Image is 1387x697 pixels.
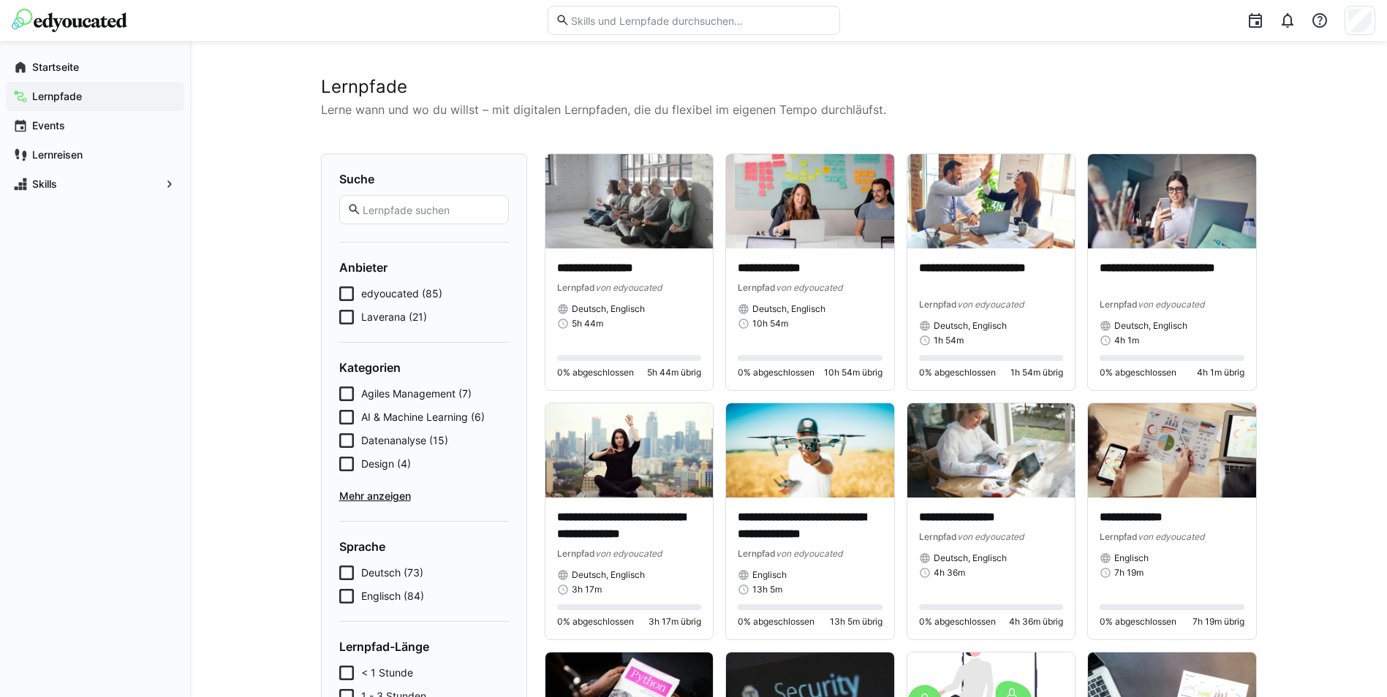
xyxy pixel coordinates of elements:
[1100,367,1176,378] span: 0% abgeschlossen
[361,565,423,580] span: Deutsch (73)
[339,172,509,186] h4: Suche
[1197,367,1244,378] span: 4h 1m übrig
[649,616,701,628] span: 3h 17m übrig
[361,589,424,603] span: Englisch (84)
[647,367,701,378] span: 5h 44m übrig
[545,154,714,248] img: image
[776,282,842,293] span: von edyoucated
[1010,367,1063,378] span: 1h 54m übrig
[557,367,634,378] span: 0% abgeschlossen
[934,552,1007,564] span: Deutsch, Englisch
[738,616,815,628] span: 0% abgeschlossen
[572,318,603,330] span: 5h 44m
[907,403,1076,498] img: image
[339,539,509,554] h4: Sprache
[339,639,509,654] h4: Lernpfad-Länge
[1009,616,1063,628] span: 4h 36m übrig
[321,101,1257,118] p: Lerne wann und wo du willst – mit digitalen Lernpfaden, die du flexibel im eigenen Tempo durchläu...
[339,489,509,503] span: Mehr anzeigen
[1088,403,1256,498] img: image
[830,616,883,628] span: 13h 5m übrig
[776,548,842,559] span: von edyoucated
[919,616,996,628] span: 0% abgeschlossen
[361,203,500,216] input: Lernpfade suchen
[361,433,448,448] span: Datenanalyse (15)
[1114,335,1139,346] span: 4h 1m
[321,76,1257,98] h2: Lernpfade
[957,531,1024,542] span: von edyoucated
[738,548,776,559] span: Lernpfad
[1114,567,1144,579] span: 7h 19m
[752,584,782,595] span: 13h 5m
[934,320,1007,332] span: Deutsch, Englisch
[572,569,645,581] span: Deutsch, Englisch
[361,386,472,401] span: Agiles Management (7)
[824,367,883,378] span: 10h 54m übrig
[957,299,1024,310] span: von edyoucated
[726,403,894,498] img: image
[595,282,662,293] span: von edyoucated
[919,299,957,310] span: Lernpfad
[557,548,595,559] span: Lernpfad
[907,154,1076,248] img: image
[1100,616,1176,628] span: 0% abgeschlossen
[361,666,413,680] span: < 1 Stunde
[919,367,996,378] span: 0% abgeschlossen
[919,531,957,542] span: Lernpfad
[339,260,509,275] h4: Anbieter
[572,303,645,315] span: Deutsch, Englisch
[1138,299,1204,310] span: von edyoucated
[752,303,825,315] span: Deutsch, Englisch
[726,154,894,248] img: image
[361,310,427,324] span: Laverana (21)
[557,616,634,628] span: 0% abgeschlossen
[361,286,442,301] span: edyoucated (85)
[752,569,787,581] span: Englisch
[595,548,662,559] span: von edyoucated
[1114,552,1149,564] span: Englisch
[570,14,831,27] input: Skills und Lernpfade durchsuchen…
[557,282,595,293] span: Lernpfad
[572,584,602,595] span: 3h 17m
[738,367,815,378] span: 0% abgeschlossen
[1088,154,1256,248] img: image
[934,335,964,346] span: 1h 54m
[339,360,509,375] h4: Kategorien
[934,567,965,579] span: 4h 36m
[1193,616,1244,628] span: 7h 19m übrig
[738,282,776,293] span: Lernpfad
[752,318,788,330] span: 10h 54m
[545,403,714,498] img: image
[361,457,411,471] span: Design (4)
[1114,320,1187,332] span: Deutsch, Englisch
[1100,531,1138,542] span: Lernpfad
[1100,299,1138,310] span: Lernpfad
[1138,531,1204,542] span: von edyoucated
[361,410,485,424] span: AI & Machine Learning (6)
